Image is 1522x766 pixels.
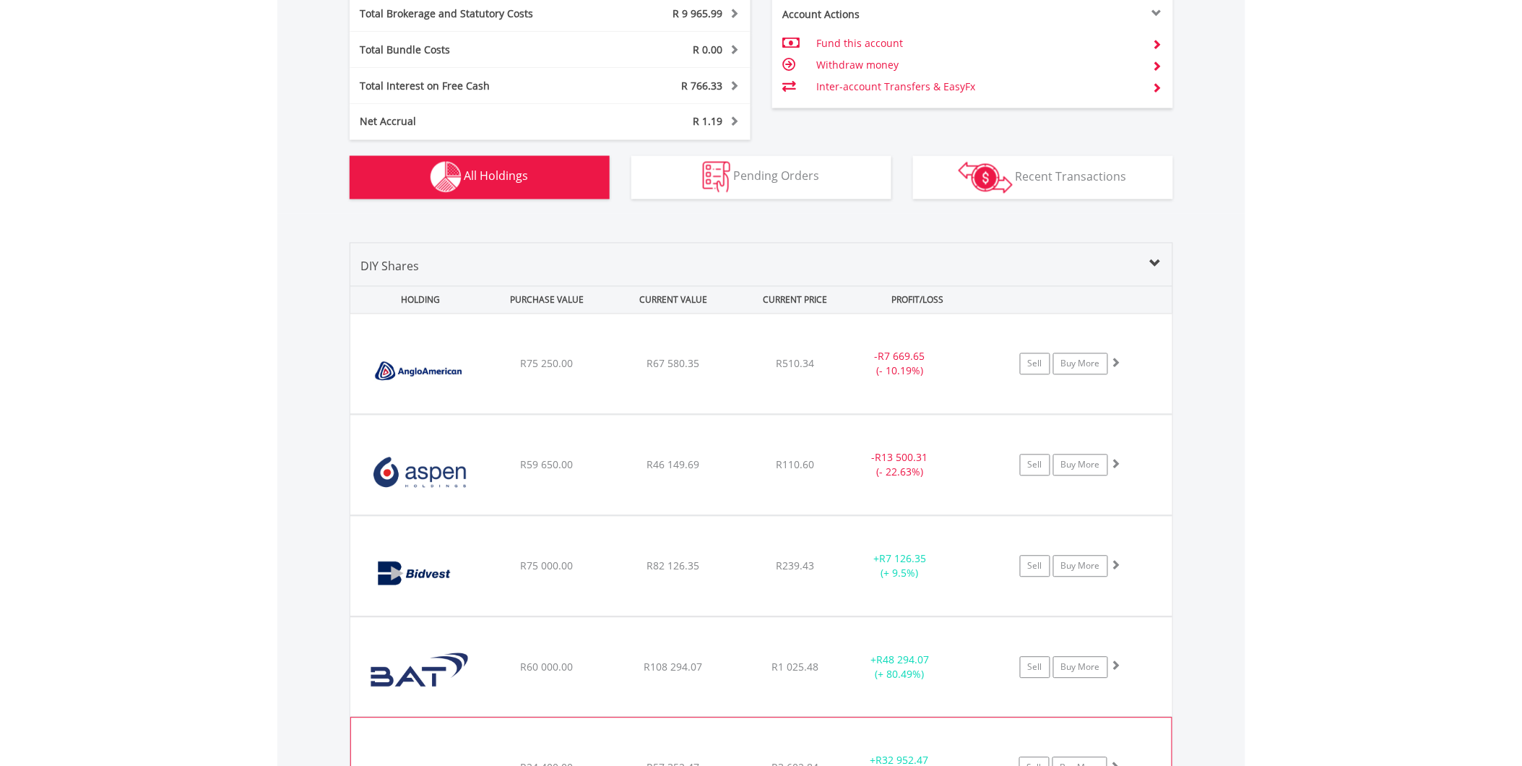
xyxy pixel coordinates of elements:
span: R13 500.31 [875,451,928,465]
td: Inter-account Transfers & EasyFx [816,76,1141,98]
div: + (+ 80.49%) [846,653,955,682]
div: HOLDING [351,287,483,314]
span: R46 149.69 [647,458,699,472]
button: Pending Orders [631,156,891,199]
span: Pending Orders [733,168,819,184]
a: Buy More [1053,353,1108,375]
span: R82 126.35 [647,559,699,573]
span: R67 580.35 [647,357,699,371]
td: Fund this account [816,33,1141,54]
button: All Holdings [350,156,610,199]
div: CURRENT PRICE [738,287,852,314]
span: R7 669.65 [878,350,925,363]
a: Sell [1020,455,1050,476]
span: R75 000.00 [520,559,573,573]
a: Sell [1020,353,1050,375]
span: R7 126.35 [879,552,926,566]
div: PROFIT/LOSS [856,287,980,314]
span: DIY Shares [361,259,420,275]
span: R75 250.00 [520,357,573,371]
img: pending_instructions-wht.png [703,162,730,193]
img: EQU.ZA.BTI.png [358,636,482,713]
a: Buy More [1053,455,1108,476]
a: Buy More [1053,657,1108,679]
span: All Holdings [464,168,529,184]
span: R108 294.07 [644,660,702,674]
span: R 1.19 [693,115,723,129]
img: EQU.ZA.APN.png [358,434,482,512]
div: Total Interest on Free Cash [350,79,584,93]
span: R60 000.00 [520,660,573,674]
img: transactions-zar-wht.png [959,162,1013,194]
div: PURCHASE VALUE [485,287,609,314]
div: Net Accrual [350,115,584,129]
div: - (- 10.19%) [846,350,955,379]
div: Account Actions [772,7,973,22]
span: R48 294.07 [876,653,929,667]
img: EQU.ZA.AGL.png [358,332,482,410]
div: Total Brokerage and Statutory Costs [350,7,584,21]
img: EQU.ZA.BVT.png [358,535,482,613]
button: Recent Transactions [913,156,1173,199]
td: Withdraw money [816,54,1141,76]
img: holdings-wht.png [431,162,462,193]
span: R 766.33 [682,79,723,92]
span: R110.60 [777,458,815,472]
div: Total Bundle Costs [350,43,584,57]
span: R 0.00 [693,43,723,56]
div: CURRENT VALUE [612,287,735,314]
span: R510.34 [777,357,815,371]
span: R1 025.48 [772,660,819,674]
span: R239.43 [777,559,815,573]
a: Sell [1020,657,1050,679]
span: R59 650.00 [520,458,573,472]
span: R 9 965.99 [673,7,723,20]
div: - (- 22.63%) [846,451,955,480]
a: Sell [1020,556,1050,577]
span: Recent Transactions [1016,168,1127,184]
div: + (+ 9.5%) [846,552,955,581]
a: Buy More [1053,556,1108,577]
